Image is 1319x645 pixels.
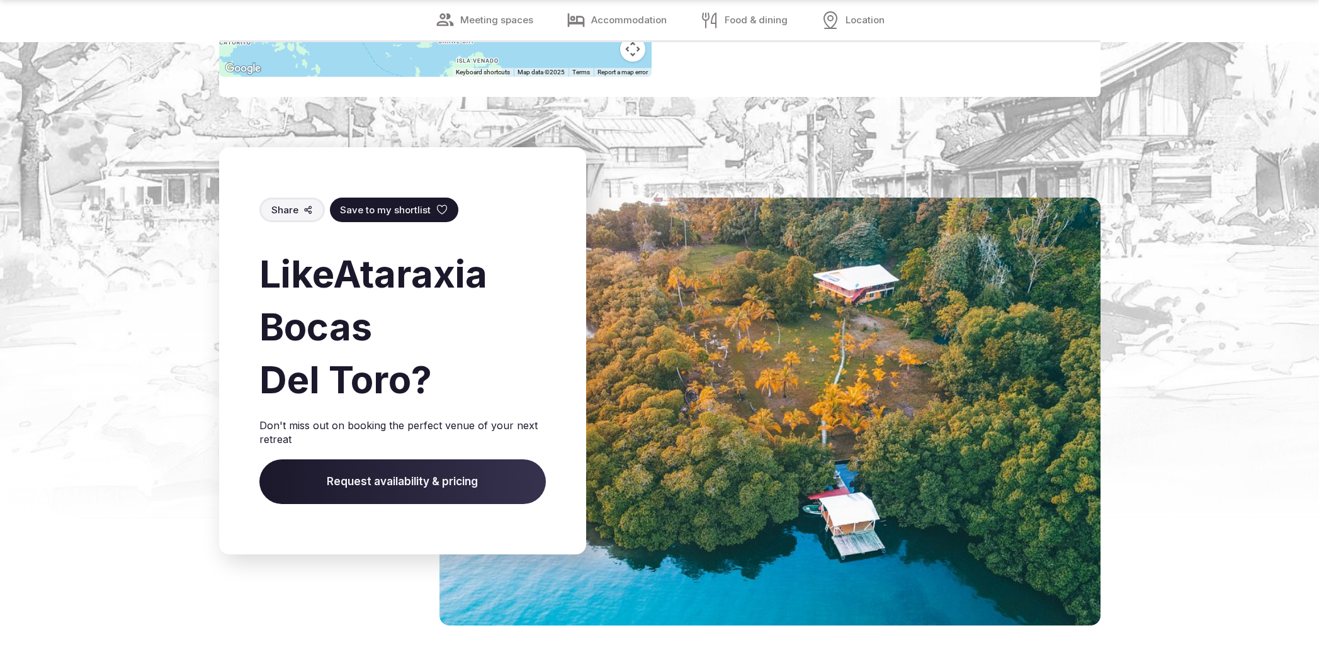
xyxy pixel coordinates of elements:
span: Request availability & pricing [259,459,546,505]
a: Report a map error [597,69,648,76]
span: Share [271,203,298,216]
button: Share [259,198,325,222]
span: Accommodation [591,14,667,27]
button: Save to my shortlist [330,198,458,222]
button: Keyboard shortcuts [456,68,510,77]
span: Location [846,14,885,27]
img: Venue cover photo [439,198,1101,625]
a: Terms (opens in new tab) [572,69,590,76]
span: Food & dining [725,14,788,27]
p: Don't miss out on booking the perfect venue of your next retreat [259,418,546,447]
a: Open this area in Google Maps (opens a new window) [222,60,264,77]
button: Map camera controls [620,36,645,62]
h2: Like Ataraxia Bocas Del Toro ? [259,247,546,406]
span: Map data ©2025 [518,69,565,76]
img: Google [222,60,264,77]
span: Meeting spaces [460,14,533,27]
span: Save to my shortlist [340,203,431,216]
